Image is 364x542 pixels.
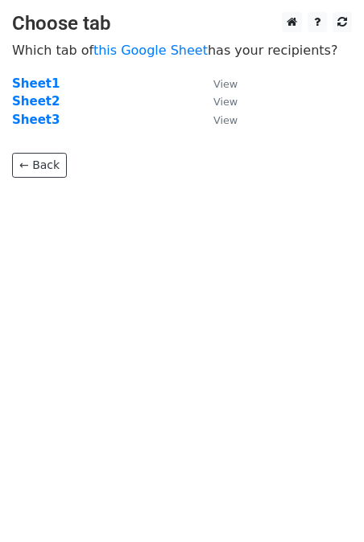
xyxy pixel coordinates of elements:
[197,94,238,109] a: View
[197,113,238,127] a: View
[12,153,67,178] a: ← Back
[197,76,238,91] a: View
[12,94,60,109] a: Sheet2
[12,76,60,91] a: Sheet1
[213,96,238,108] small: View
[12,113,60,127] a: Sheet3
[12,42,352,59] p: Which tab of has your recipients?
[213,114,238,126] small: View
[12,12,352,35] h3: Choose tab
[93,43,208,58] a: this Google Sheet
[213,78,238,90] small: View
